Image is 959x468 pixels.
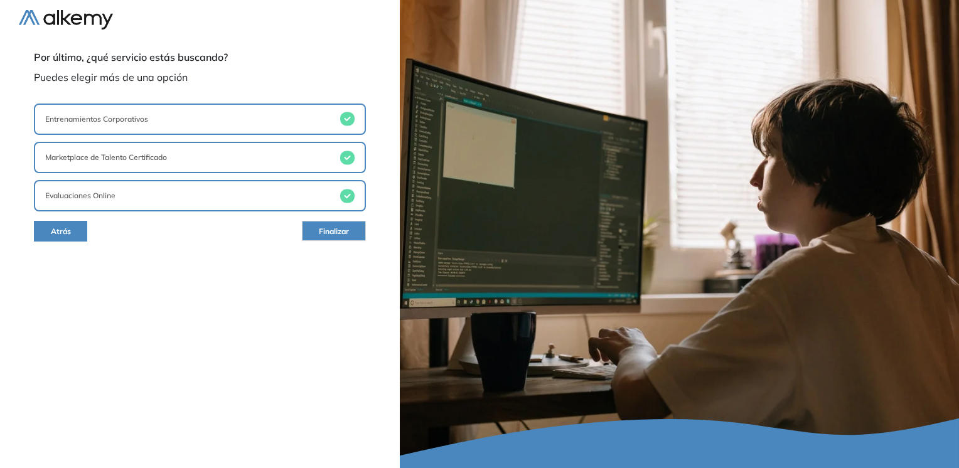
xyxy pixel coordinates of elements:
[319,226,349,238] span: Finalizar
[45,152,167,163] p: Marketplace de Talento Certificado
[34,104,366,135] button: Entrenamientos Corporativos
[34,142,366,173] button: Marketplace de Talento Certificado
[45,114,148,125] p: Entrenamientos Corporativos
[34,50,366,65] span: Por último, ¿qué servicio estás buscando?
[302,221,365,241] button: Finalizar
[45,190,115,201] p: Evaluaciones Online
[34,221,87,242] button: Atrás
[34,180,366,211] button: Evaluaciones Online
[34,70,366,85] span: Puedes elegir más de una opción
